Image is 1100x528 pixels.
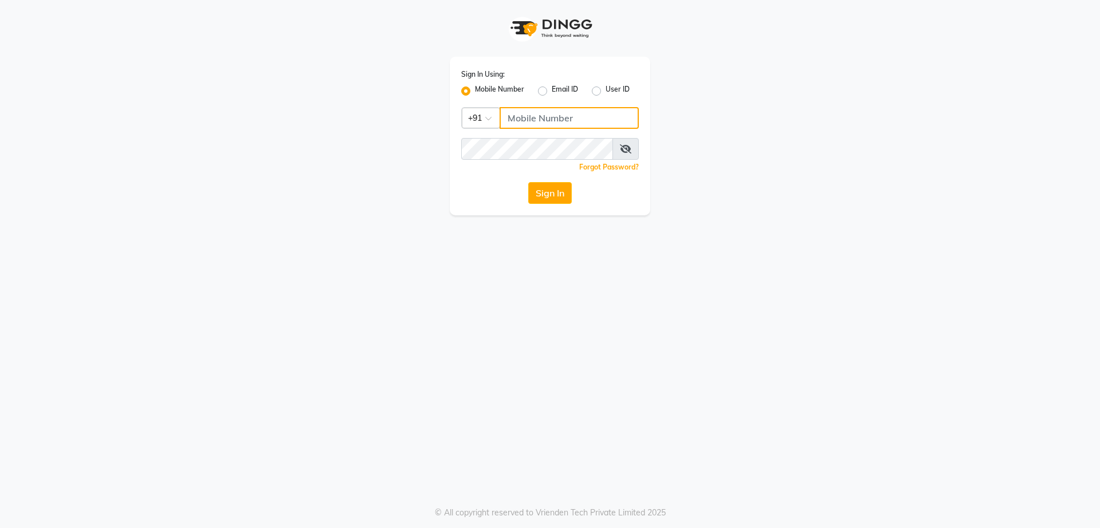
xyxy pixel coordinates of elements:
label: User ID [606,84,630,98]
a: Forgot Password? [579,163,639,171]
label: Email ID [552,84,578,98]
label: Mobile Number [475,84,524,98]
img: logo1.svg [504,11,596,45]
input: Username [461,138,613,160]
button: Sign In [528,182,572,204]
input: Username [500,107,639,129]
label: Sign In Using: [461,69,505,80]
